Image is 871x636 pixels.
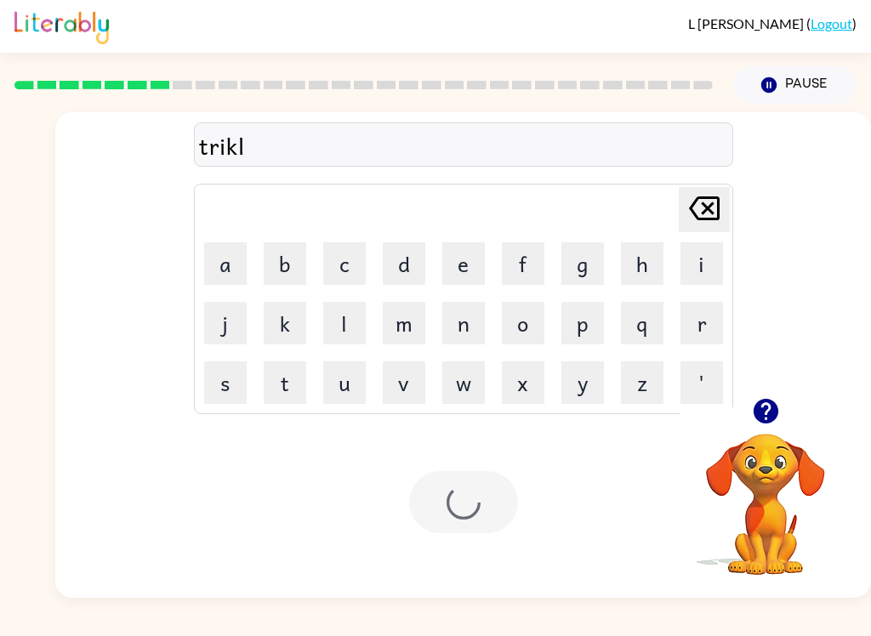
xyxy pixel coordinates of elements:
button: c [323,242,366,285]
button: i [680,242,723,285]
button: p [561,302,604,344]
button: j [204,302,247,344]
button: b [264,242,306,285]
button: q [621,302,663,344]
button: r [680,302,723,344]
div: ( ) [688,15,857,31]
button: e [442,242,485,285]
button: Pause [733,65,857,105]
button: k [264,302,306,344]
span: L [PERSON_NAME] [688,15,806,31]
img: Literably [14,7,109,44]
a: Logout [811,15,852,31]
button: w [442,361,485,404]
button: v [383,361,425,404]
button: n [442,302,485,344]
button: s [204,361,247,404]
div: trikl [199,128,728,163]
button: x [502,361,544,404]
button: o [502,302,544,344]
video: Your browser must support playing .mp4 files to use Literably. Please try using another browser. [680,407,851,577]
button: h [621,242,663,285]
button: u [323,361,366,404]
button: a [204,242,247,285]
button: l [323,302,366,344]
button: f [502,242,544,285]
button: g [561,242,604,285]
button: t [264,361,306,404]
button: z [621,361,663,404]
button: m [383,302,425,344]
button: y [561,361,604,404]
button: ' [680,361,723,404]
button: d [383,242,425,285]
